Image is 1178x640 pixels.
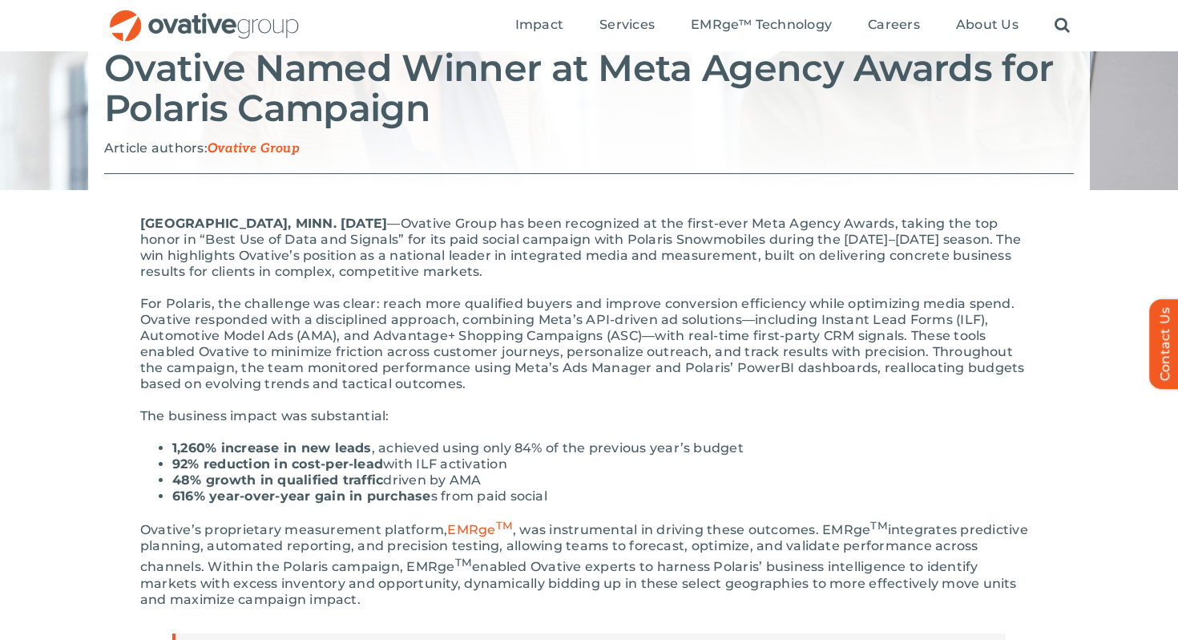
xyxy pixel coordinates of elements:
li: , achieved using only 84% of the previous year’s budget [172,440,1038,456]
a: About Us [956,17,1019,34]
span: Impact [515,17,563,33]
span: — [387,216,400,231]
h2: Ovative Named Winner at Meta Agency Awards for Polaris Campaign [104,48,1074,128]
sup: TM [455,556,472,569]
sup: TM [496,519,513,532]
a: Careers [868,17,920,34]
a: OG_Full_horizontal_RGB [108,8,301,23]
sup: TM [870,519,887,532]
span: EMRge™ Technology [691,17,832,33]
span: Careers [868,17,920,33]
p: The business impact was substantial: [140,408,1038,424]
li: with ILF activation [172,456,1038,472]
a: EMRge™ Technology [691,17,832,34]
span: Ovative Group [208,141,300,156]
strong: 1,260% increase in new leads [172,440,372,456]
p: Article authors: [104,140,1074,157]
span: About Us [956,17,1019,33]
a: Impact [515,17,563,34]
li: s from paid social [172,488,1038,504]
p: For Polaris, the challenge was clear: reach more qualified buyers and improve conversion efficien... [140,296,1038,392]
a: EMRgeTM [447,522,513,537]
li: driven by AMA [172,472,1038,488]
a: Services [599,17,655,34]
span: [GEOGRAPHIC_DATA], MINN. [DATE] [140,216,387,231]
strong: 616% year-over-year gain in purchase [172,488,431,504]
p: Ovative Group has been recognized at the first-ever Meta Agency Awards, taking the top honor in “... [140,216,1038,280]
strong: 48% growth in qualified traffic [172,472,383,488]
p: Ovative’s proprietary measurement platform, , was instrumental in driving these outcomes. EMRge i... [140,517,1038,608]
span: Services [599,17,655,33]
strong: 92% reduction in cost-per-lead [172,456,383,472]
a: Search [1055,17,1070,34]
